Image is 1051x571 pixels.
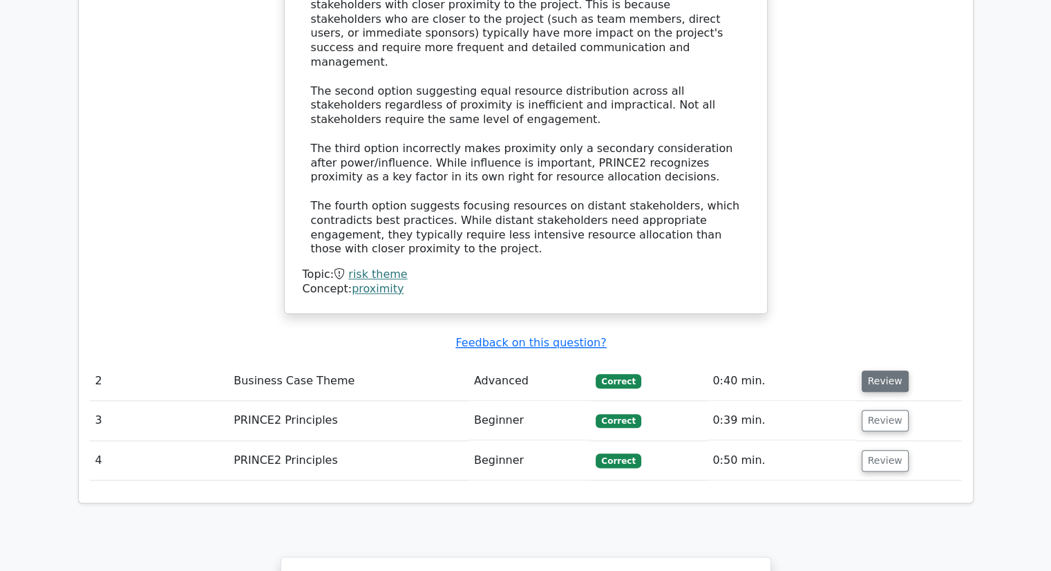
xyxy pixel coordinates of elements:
[707,401,855,440] td: 0:39 min.
[596,453,641,467] span: Correct
[862,410,909,431] button: Review
[228,362,468,401] td: Business Case Theme
[596,374,641,388] span: Correct
[862,371,909,392] button: Review
[348,268,407,281] a: risk theme
[228,441,468,480] td: PRINCE2 Principles
[455,336,606,349] a: Feedback on this question?
[90,441,229,480] td: 4
[468,401,591,440] td: Beginner
[303,268,749,282] div: Topic:
[90,362,229,401] td: 2
[90,401,229,440] td: 3
[228,401,468,440] td: PRINCE2 Principles
[352,282,404,295] a: proximity
[862,450,909,471] button: Review
[707,362,855,401] td: 0:40 min.
[707,441,855,480] td: 0:50 min.
[468,441,591,480] td: Beginner
[303,282,749,297] div: Concept:
[596,414,641,428] span: Correct
[468,362,591,401] td: Advanced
